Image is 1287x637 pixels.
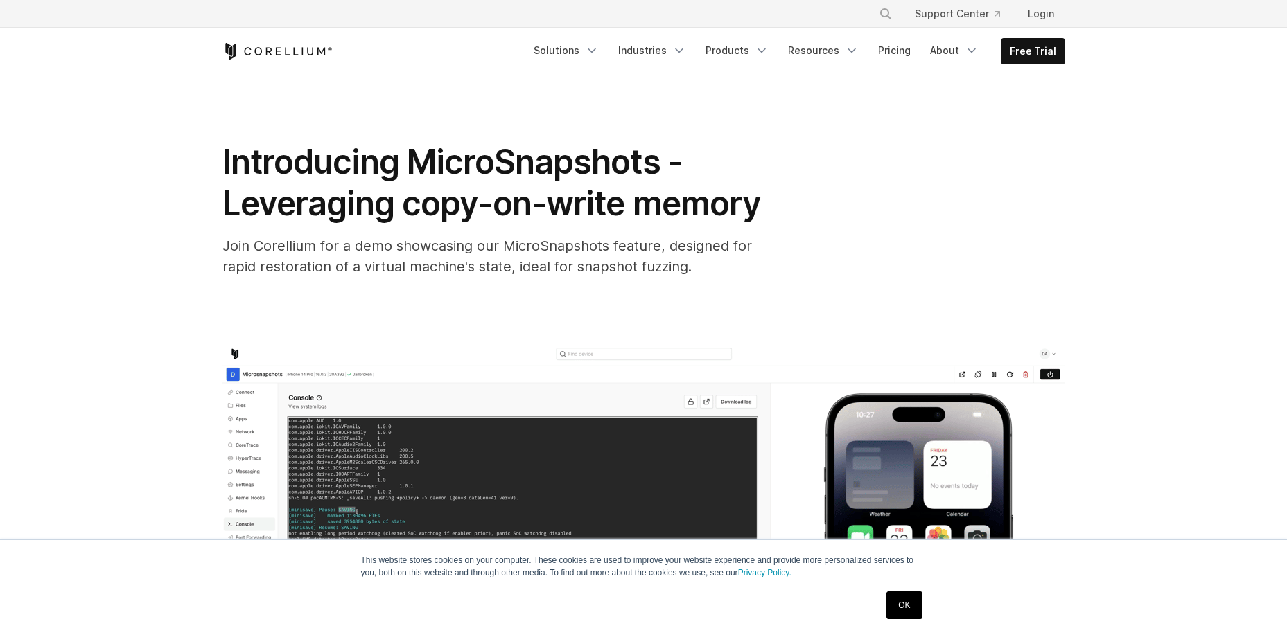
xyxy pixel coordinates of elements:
[738,568,791,577] a: Privacy Policy.
[780,38,867,63] a: Resources
[222,43,333,60] a: Corellium Home
[886,591,922,619] a: OK
[922,38,987,63] a: About
[525,38,1065,64] div: Navigation Menu
[222,237,752,275] span: Join Corellium for a demo showcasing our MicroSnapshots feature, designed for rapid restoration o...
[610,38,694,63] a: Industries
[870,38,919,63] a: Pricing
[862,1,1065,26] div: Navigation Menu
[904,1,1011,26] a: Support Center
[1017,1,1065,26] a: Login
[697,38,777,63] a: Products
[361,554,927,579] p: This website stores cookies on your computer. These cookies are used to improve your website expe...
[873,1,898,26] button: Search
[1001,39,1065,64] a: Free Trial
[525,38,607,63] a: Solutions
[222,141,761,224] span: Introducing MicroSnapshots - Leveraging copy-on-write memory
